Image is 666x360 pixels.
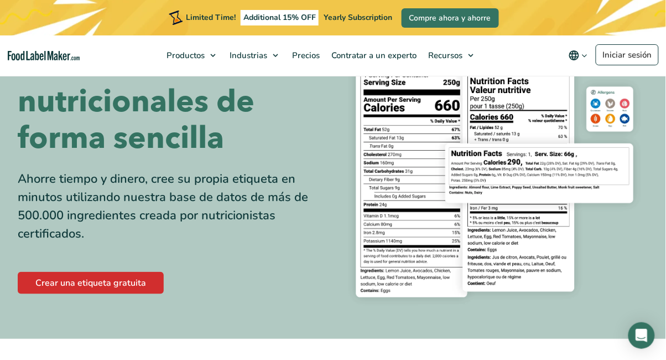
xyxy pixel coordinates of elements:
[226,50,268,61] span: Industrias
[326,35,420,75] a: Contratar a un experto
[241,10,319,25] span: Additional 15% OFF
[18,170,325,243] div: Ahorre tiempo y dinero, cree su propia etiqueta en minutos utilizando nuestra base de datos de má...
[596,44,659,65] a: Iniciar sesión
[324,12,393,23] span: Yearly Subscription
[425,50,464,61] span: Recursos
[163,50,206,61] span: Productos
[423,35,479,75] a: Recursos
[161,35,221,75] a: Productos
[402,8,499,28] a: Compre ahora y ahorre
[18,47,325,157] h1: Crea tablas nutricionales de forma sencilla
[18,272,164,294] a: Crear una etiqueta gratuita
[289,50,321,61] span: Precios
[224,35,284,75] a: Industrias
[186,12,236,23] span: Limited Time!
[561,44,596,66] button: Change language
[8,51,80,60] a: Food Label Maker homepage
[628,322,655,349] div: Open Intercom Messenger
[287,35,323,75] a: Precios
[328,50,418,61] span: Contratar a un experto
